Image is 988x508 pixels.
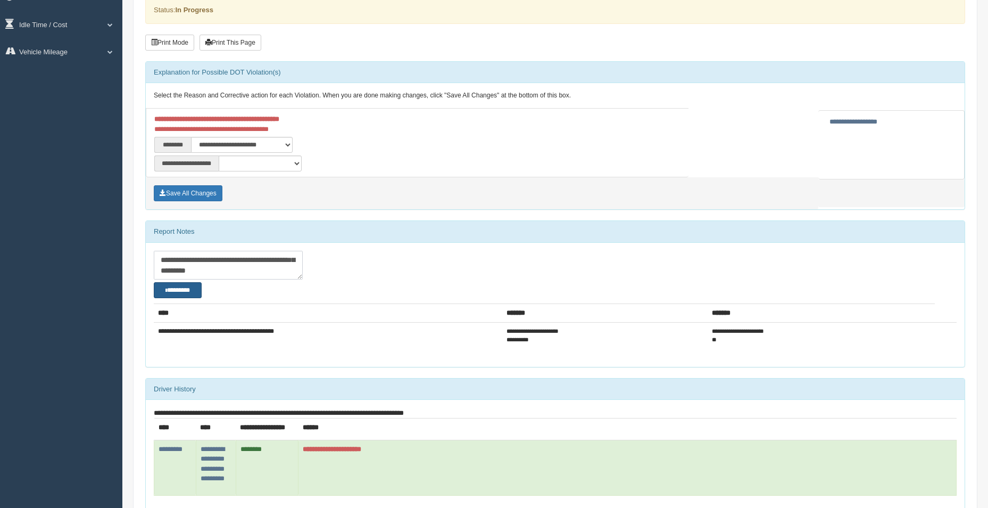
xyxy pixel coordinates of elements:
[146,221,965,242] div: Report Notes
[145,35,194,51] button: Print Mode
[175,6,213,14] strong: In Progress
[154,185,222,201] button: Save
[146,62,965,83] div: Explanation for Possible DOT Violation(s)
[200,35,261,51] button: Print This Page
[154,282,202,298] button: Change Filter Options
[146,379,965,400] div: Driver History
[146,83,965,109] div: Select the Reason and Corrective action for each Violation. When you are done making changes, cli...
